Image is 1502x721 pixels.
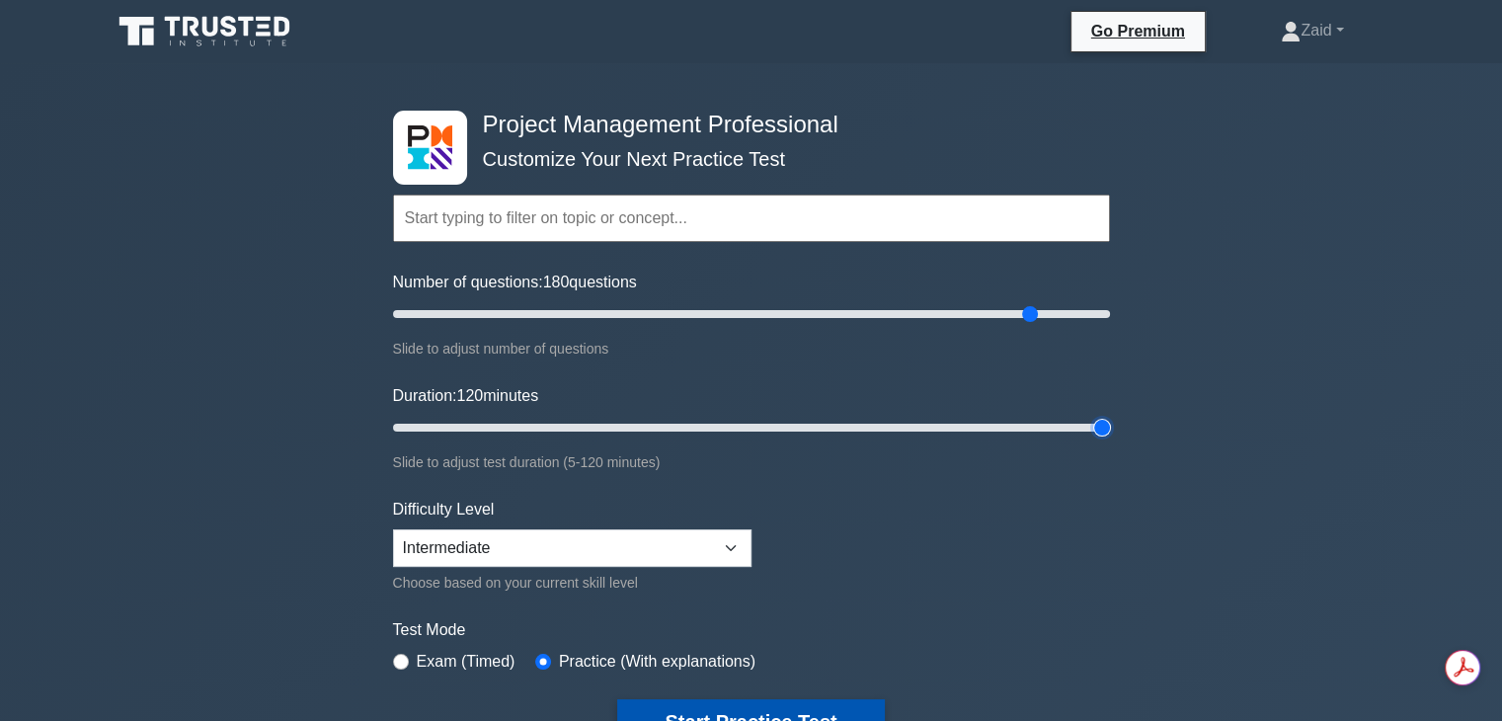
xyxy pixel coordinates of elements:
label: Test Mode [393,618,1110,642]
span: 120 [456,387,483,404]
span: 180 [543,274,570,290]
label: Exam (Timed) [417,650,515,674]
div: Choose based on your current skill level [393,571,751,595]
div: Slide to adjust number of questions [393,337,1110,360]
label: Difficulty Level [393,498,495,521]
a: Zaid [1233,11,1390,50]
h4: Project Management Professional [475,111,1013,139]
label: Number of questions: questions [393,271,637,294]
label: Duration: minutes [393,384,539,408]
div: Slide to adjust test duration (5-120 minutes) [393,450,1110,474]
input: Start typing to filter on topic or concept... [393,195,1110,242]
a: Go Premium [1079,19,1197,43]
label: Practice (With explanations) [559,650,755,674]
